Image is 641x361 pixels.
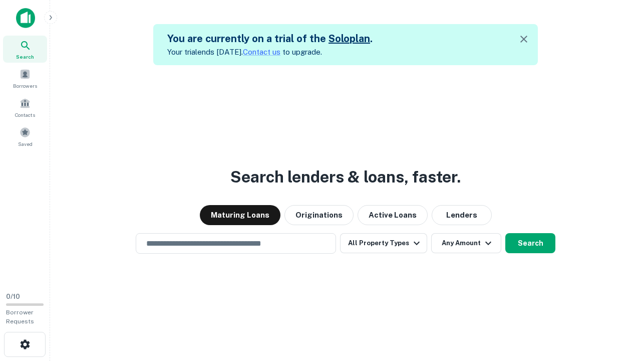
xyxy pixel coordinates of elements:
[329,33,370,45] a: Soloplan
[3,65,47,92] a: Borrowers
[167,31,373,46] h5: You are currently on a trial of the .
[15,111,35,119] span: Contacts
[3,123,47,150] a: Saved
[591,281,641,329] iframe: Chat Widget
[13,82,37,90] span: Borrowers
[16,8,35,28] img: capitalize-icon.png
[340,233,427,253] button: All Property Types
[3,36,47,63] a: Search
[358,205,428,225] button: Active Loans
[431,233,501,253] button: Any Amount
[432,205,492,225] button: Lenders
[200,205,280,225] button: Maturing Loans
[16,53,34,61] span: Search
[3,94,47,121] a: Contacts
[6,293,20,300] span: 0 / 10
[6,309,34,325] span: Borrower Requests
[505,233,555,253] button: Search
[230,165,461,189] h3: Search lenders & loans, faster.
[243,48,280,56] a: Contact us
[284,205,354,225] button: Originations
[18,140,33,148] span: Saved
[167,46,373,58] p: Your trial ends [DATE]. to upgrade.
